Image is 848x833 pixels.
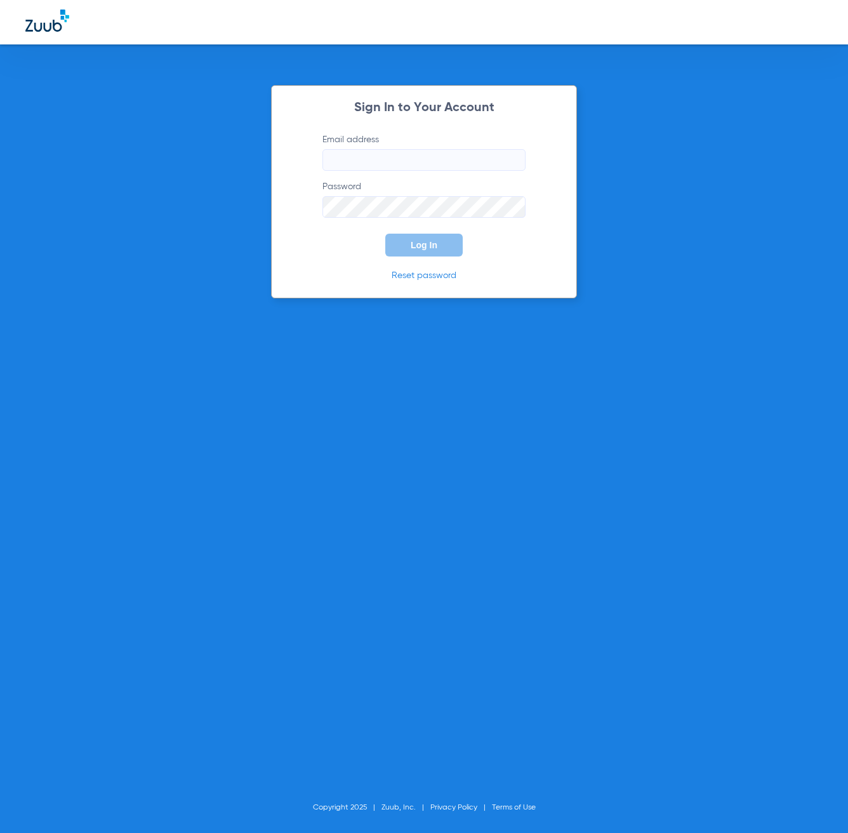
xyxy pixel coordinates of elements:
[381,801,430,814] li: Zuub, Inc.
[322,149,526,171] input: Email address
[322,180,526,218] label: Password
[303,102,545,114] h2: Sign In to Your Account
[392,271,456,280] a: Reset password
[25,10,69,32] img: Zuub Logo
[322,133,526,171] label: Email address
[492,804,536,811] a: Terms of Use
[785,772,848,833] iframe: Chat Widget
[313,801,381,814] li: Copyright 2025
[385,234,463,257] button: Log In
[411,240,437,250] span: Log In
[430,804,477,811] a: Privacy Policy
[322,196,526,218] input: Password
